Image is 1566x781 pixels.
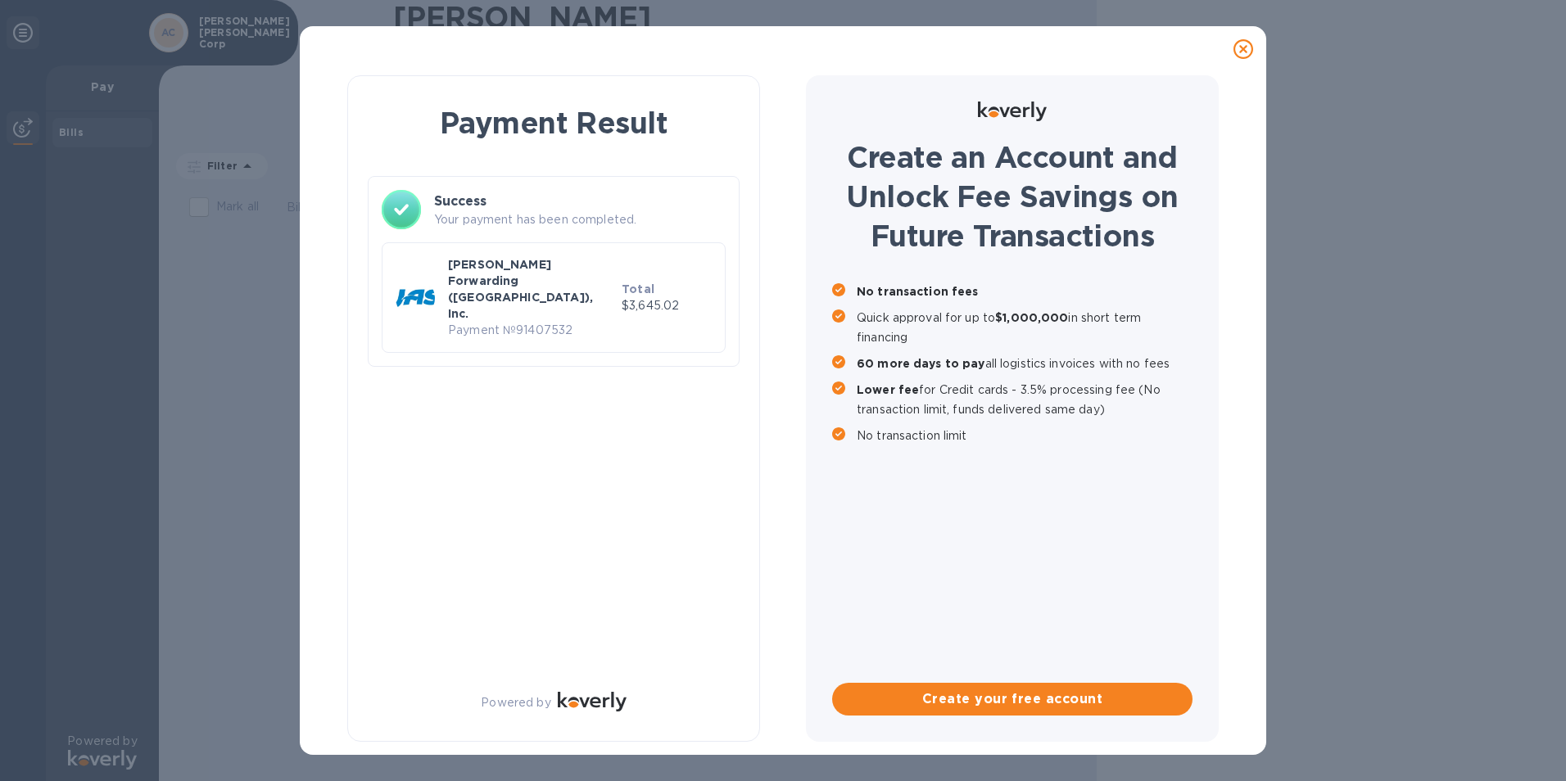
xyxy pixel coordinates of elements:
[995,311,1068,324] b: $1,000,000
[374,102,733,143] h1: Payment Result
[481,694,550,711] p: Powered by
[434,192,726,211] h3: Success
[857,285,979,298] b: No transaction fees
[857,308,1193,347] p: Quick approval for up to in short term financing
[857,380,1193,419] p: for Credit cards - 3.5% processing fee (No transaction limit, funds delivered same day)
[857,383,919,396] b: Lower fee
[832,138,1193,255] h1: Create an Account and Unlock Fee Savings on Future Transactions
[832,683,1193,716] button: Create your free account
[857,357,985,370] b: 60 more days to pay
[857,426,1193,445] p: No transaction limit
[622,282,654,296] b: Total
[448,322,615,339] p: Payment № 91407532
[558,692,627,711] img: Logo
[978,102,1047,121] img: Logo
[622,297,712,314] p: $3,645.02
[845,689,1179,709] span: Create your free account
[434,211,726,228] p: Your payment has been completed.
[857,354,1193,373] p: all logistics invoices with no fees
[448,256,615,322] p: [PERSON_NAME] Forwarding ([GEOGRAPHIC_DATA]), Inc.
